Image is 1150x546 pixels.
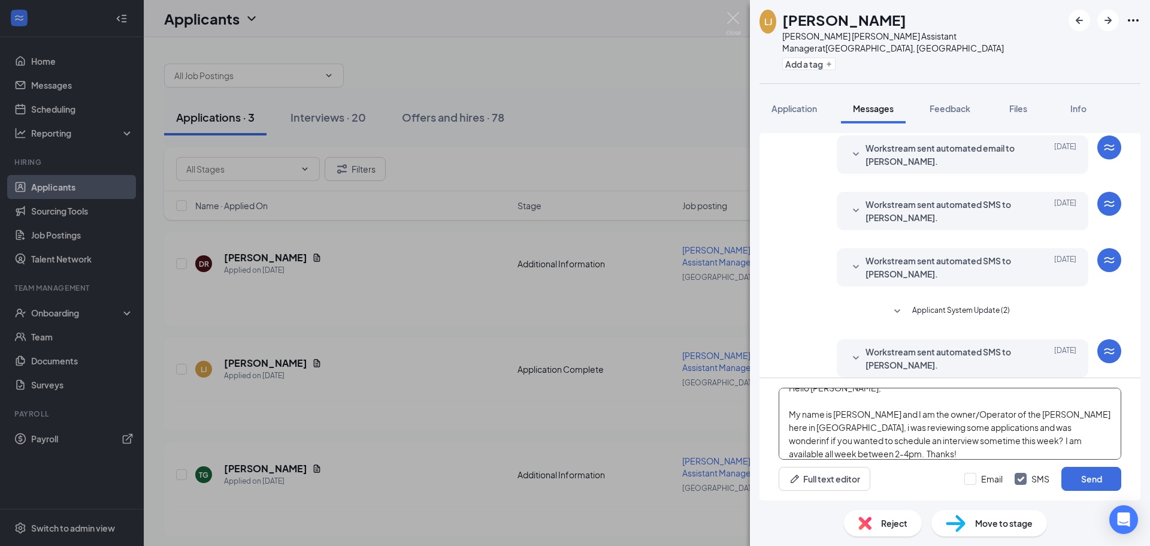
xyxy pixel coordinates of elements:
svg: SmallChevronDown [849,147,863,162]
span: Messages [853,103,894,114]
svg: Pen [789,473,801,485]
svg: Ellipses [1126,13,1140,28]
button: SmallChevronDownApplicant System Update (2) [890,304,1010,319]
div: LJ [764,16,772,28]
svg: SmallChevronDown [849,351,863,366]
span: Feedback [930,103,970,114]
svg: ArrowRight [1101,13,1115,28]
svg: SmallChevronDown [890,304,904,319]
span: [DATE] [1054,345,1076,372]
span: [DATE] [1054,254,1076,280]
span: Workstream sent automated email to [PERSON_NAME]. [865,141,1022,168]
svg: WorkstreamLogo [1102,344,1116,358]
span: Workstream sent automated SMS to [PERSON_NAME]. [865,254,1022,280]
span: Move to stage [975,517,1033,530]
div: [PERSON_NAME] [PERSON_NAME] Assistant Manager at [GEOGRAPHIC_DATA], [GEOGRAPHIC_DATA] [782,30,1063,54]
svg: WorkstreamLogo [1102,140,1116,155]
span: Application [771,103,817,114]
span: Applicant System Update (2) [912,304,1010,319]
span: Info [1070,103,1087,114]
svg: SmallChevronDown [849,260,863,274]
h1: [PERSON_NAME] [782,10,906,30]
span: Files [1009,103,1027,114]
button: ArrowLeftNew [1069,10,1090,31]
textarea: Hello [PERSON_NAME], My name is [PERSON_NAME] and I am the owner/Operator of the [PERSON_NAME] he... [779,388,1121,460]
span: [DATE] [1054,198,1076,224]
svg: SmallChevronDown [849,204,863,218]
span: Workstream sent automated SMS to [PERSON_NAME]. [865,345,1022,372]
span: Workstream sent automated SMS to [PERSON_NAME]. [865,198,1022,224]
svg: WorkstreamLogo [1102,253,1116,267]
svg: ArrowLeftNew [1072,13,1087,28]
div: Open Intercom Messenger [1109,505,1138,534]
button: PlusAdd a tag [782,58,836,70]
button: Full text editorPen [779,467,870,491]
span: Reject [881,517,907,530]
button: ArrowRight [1097,10,1119,31]
svg: WorkstreamLogo [1102,197,1116,211]
svg: Plus [825,61,833,68]
button: Send [1061,467,1121,491]
span: [DATE] [1054,141,1076,168]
